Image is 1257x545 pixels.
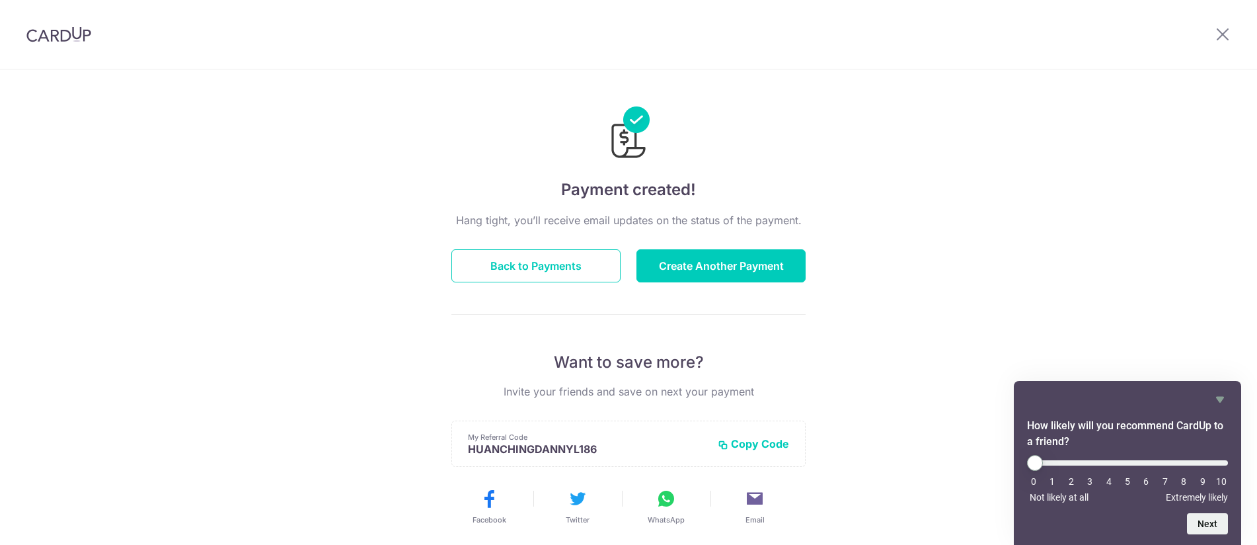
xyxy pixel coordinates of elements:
[451,249,621,282] button: Back to Payments
[468,442,707,456] p: HUANCHINGDANNYL186
[636,249,806,282] button: Create Another Payment
[1030,492,1088,503] span: Not likely at all
[473,515,506,525] span: Facebook
[1027,418,1228,450] h2: How likely will you recommend CardUp to a friend? Select an option from 0 to 10, with 0 being Not...
[1177,476,1190,487] li: 8
[451,384,806,399] p: Invite your friends and save on next your payment
[1121,476,1134,487] li: 5
[718,437,789,450] button: Copy Code
[1027,392,1228,534] div: How likely will you recommend CardUp to a friend? Select an option from 0 to 10, with 0 being Not...
[1212,392,1228,407] button: Hide survey
[451,352,806,373] p: Want to save more?
[451,178,806,202] h4: Payment created!
[539,488,617,525] button: Twitter
[26,26,91,42] img: CardUp
[1139,476,1153,487] li: 6
[716,488,794,525] button: Email
[1065,476,1078,487] li: 2
[1102,476,1116,487] li: 4
[451,212,806,228] p: Hang tight, you’ll receive email updates on the status of the payment.
[745,515,765,525] span: Email
[1083,476,1096,487] li: 3
[468,432,707,442] p: My Referral Code
[1046,476,1059,487] li: 1
[1187,513,1228,534] button: Next question
[1166,492,1228,503] span: Extremely likely
[648,515,685,525] span: WhatsApp
[1027,455,1228,503] div: How likely will you recommend CardUp to a friend? Select an option from 0 to 10, with 0 being Not...
[1027,476,1040,487] li: 0
[627,488,705,525] button: WhatsApp
[1215,476,1228,487] li: 10
[566,515,590,525] span: Twitter
[450,488,528,525] button: Facebook
[607,106,650,162] img: Payments
[1159,476,1172,487] li: 7
[1196,476,1209,487] li: 9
